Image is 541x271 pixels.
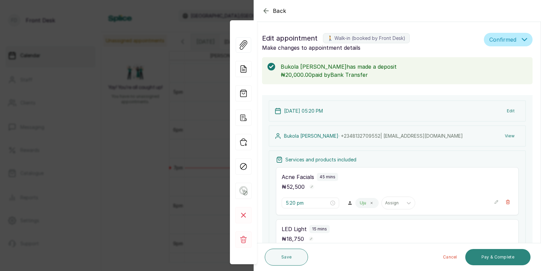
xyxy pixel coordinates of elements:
[323,33,410,43] label: 🚶 Walk-in (booked by Front Desk)
[312,226,327,232] p: 15 mins
[282,235,304,243] p: ₦
[282,173,314,181] p: Acne Facials
[262,33,317,44] span: Edit appointment
[284,108,323,114] p: [DATE] 05:20 PM
[282,183,305,191] p: ₦
[484,33,533,46] button: Confirmed
[273,7,286,15] span: Back
[282,225,307,233] p: LED Light
[341,133,463,139] span: +234 8132709552 | [EMAIL_ADDRESS][DOMAIN_NAME]
[281,71,527,79] p: ₦20,000.00 paid by Bank Transfer
[501,105,520,117] button: Edit
[489,36,516,44] span: Confirmed
[286,199,329,207] input: Select time
[262,7,286,15] button: Back
[465,249,531,265] button: Pay & Complete
[265,249,308,266] button: Save
[281,63,527,71] p: Bukola [PERSON_NAME] has made a deposit
[285,156,356,163] p: Services and products included
[284,133,463,139] p: Bukola [PERSON_NAME] ·
[438,249,463,265] button: Cancel
[262,44,481,52] p: Make changes to appointment details
[499,130,520,142] button: View
[286,235,304,242] span: 18,750
[360,200,366,206] p: Uju
[286,183,305,190] span: 52,500
[320,174,335,180] p: 45 mins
